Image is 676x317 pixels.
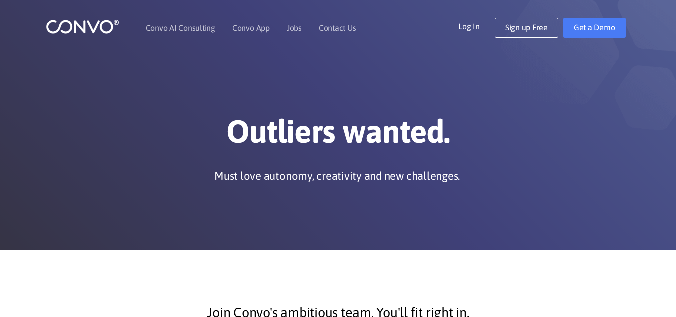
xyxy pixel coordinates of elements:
a: Get a Demo [563,18,626,38]
a: Sign up Free [495,18,558,38]
a: Log In [458,18,495,34]
img: logo_1.png [46,19,119,34]
a: Convo App [232,24,270,32]
a: Contact Us [319,24,356,32]
p: Must love autonomy, creativity and new challenges. [214,168,460,183]
a: Convo AI Consulting [146,24,215,32]
h1: Outliers wanted. [61,112,616,158]
a: Jobs [287,24,302,32]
